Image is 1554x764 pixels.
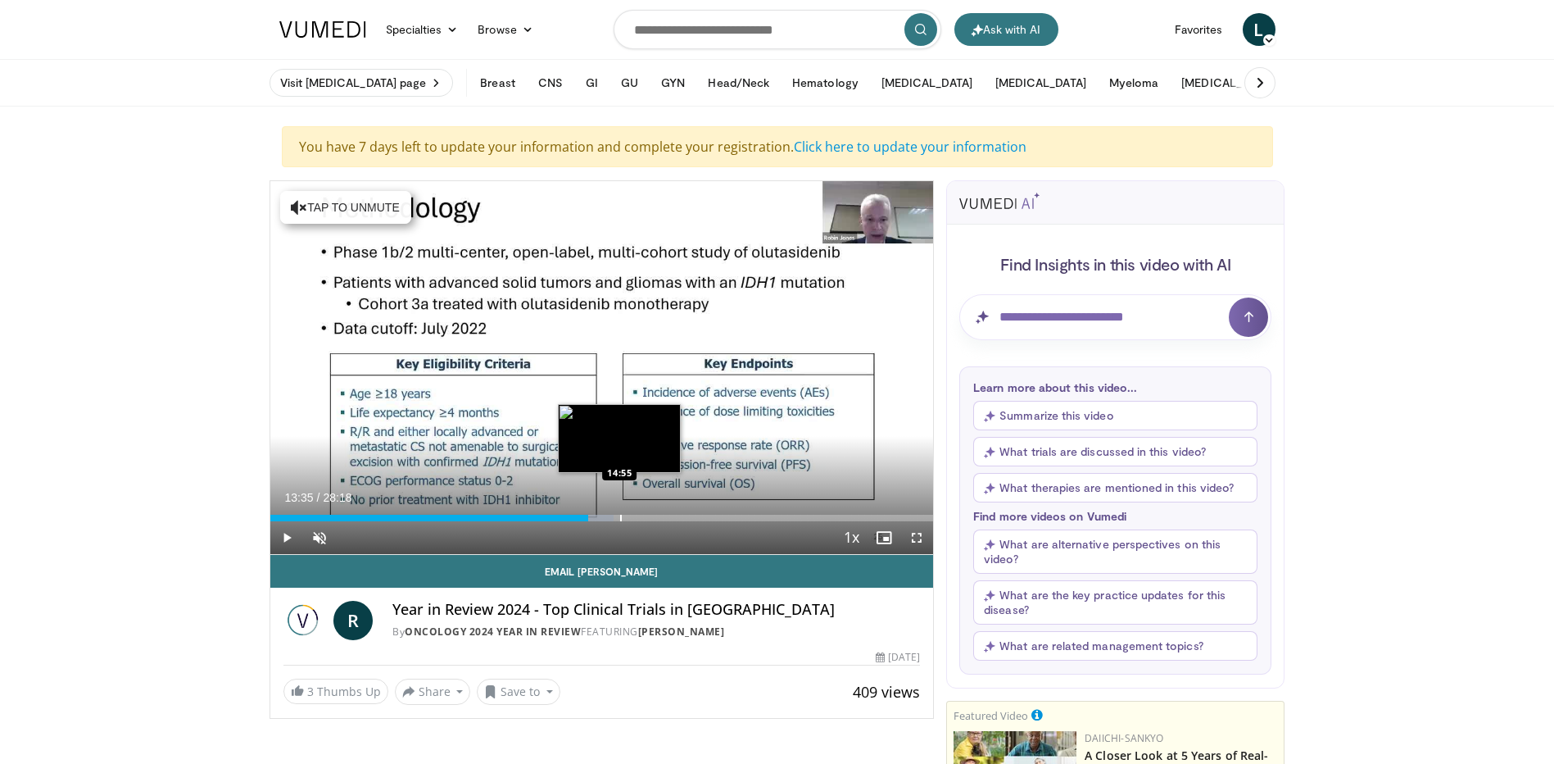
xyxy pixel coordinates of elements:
[973,530,1257,574] button: What are alternative perspectives on this video?
[985,66,1096,99] button: [MEDICAL_DATA]
[1165,13,1233,46] a: Favorites
[270,515,934,521] div: Progress Bar
[868,521,900,554] button: Enable picture-in-picture mode
[651,66,695,99] button: GYN
[468,13,543,46] a: Browse
[973,580,1257,625] button: What are the key practice updates for this disease?
[973,401,1257,430] button: Summarize this video
[973,631,1257,661] button: What are related management topics?
[638,625,725,639] a: [PERSON_NAME]
[283,601,328,640] img: Oncology 2024 Year in Review
[973,473,1257,503] button: What therapies are mentioned in this video?
[1099,66,1169,99] button: Myeloma
[285,491,314,504] span: 13:35
[558,404,681,473] img: image.jpeg
[954,13,1058,46] button: Ask with AI
[614,10,941,49] input: Search topics, interventions
[872,66,982,99] button: [MEDICAL_DATA]
[270,555,934,588] a: Email [PERSON_NAME]
[611,66,648,99] button: GU
[323,491,351,504] span: 28:18
[279,21,366,38] img: VuMedi Logo
[959,253,1271,275] h4: Find Insights in this video with AI
[392,625,920,639] div: By FEATURING
[835,521,868,554] button: Playback Rate
[973,509,1257,523] p: Find more videos on Vumedi
[270,69,454,97] a: Visit [MEDICAL_DATA] page
[392,601,920,619] h4: Year in Review 2024 - Top Clinical Trials in [GEOGRAPHIC_DATA]
[782,66,868,99] button: Hematology
[576,66,608,99] button: GI
[270,181,934,555] video-js: Video Player
[376,13,469,46] a: Specialties
[282,126,1273,167] div: You have 7 days left to update your information and complete your registration.
[307,684,314,699] span: 3
[528,66,573,99] button: CNS
[954,708,1028,723] small: Featured Video
[303,521,336,554] button: Unmute
[270,521,303,554] button: Play
[405,625,581,639] a: Oncology 2024 Year in Review
[959,193,1040,209] img: vumedi-ai-logo.svg
[477,679,560,705] button: Save to
[853,682,920,702] span: 409 views
[283,679,388,704] a: 3 Thumbs Up
[973,437,1257,466] button: What trials are discussed in this video?
[1171,66,1282,99] button: [MEDICAL_DATA]
[470,66,524,99] button: Breast
[876,650,920,665] div: [DATE]
[317,491,320,504] span: /
[395,679,471,705] button: Share
[698,66,779,99] button: Head/Neck
[280,191,411,224] button: Tap to unmute
[333,601,373,640] a: R
[1243,13,1275,46] a: L
[1085,731,1163,745] a: Daiichi-Sankyo
[959,294,1271,340] input: Question for AI
[794,138,1026,156] a: Click here to update your information
[973,380,1257,394] p: Learn more about this video...
[900,521,933,554] button: Fullscreen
